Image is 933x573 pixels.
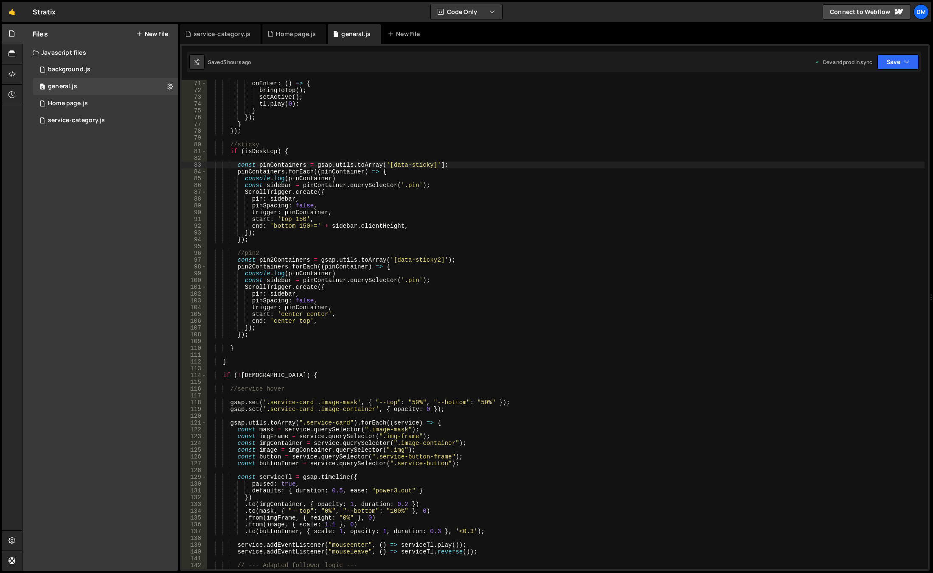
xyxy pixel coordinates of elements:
[182,562,207,569] div: 142
[182,358,207,365] div: 112
[182,331,207,338] div: 108
[182,535,207,542] div: 138
[182,440,207,447] div: 124
[136,31,168,37] button: New File
[182,297,207,304] div: 103
[182,94,207,101] div: 73
[182,426,207,433] div: 122
[33,7,56,17] div: Stratix
[182,236,207,243] div: 94
[182,548,207,555] div: 140
[182,216,207,223] div: 91
[182,508,207,514] div: 134
[182,196,207,202] div: 88
[182,162,207,168] div: 83
[182,311,207,318] div: 105
[182,277,207,284] div: 100
[33,78,178,95] div: 16575/45802.js
[182,379,207,386] div: 115
[182,474,207,481] div: 129
[182,365,207,372] div: 113
[182,87,207,94] div: 72
[182,134,207,141] div: 79
[182,270,207,277] div: 99
[208,59,251,66] div: Saved
[182,284,207,291] div: 101
[182,419,207,426] div: 121
[182,399,207,406] div: 118
[182,101,207,107] div: 74
[182,487,207,494] div: 131
[182,528,207,535] div: 137
[182,168,207,175] div: 84
[182,555,207,562] div: 141
[194,30,250,38] div: service-category.js
[815,59,872,66] div: Dev and prod in sync
[182,352,207,358] div: 111
[182,189,207,196] div: 87
[877,54,919,70] button: Save
[823,4,911,20] a: Connect to Webflow
[182,386,207,392] div: 116
[182,501,207,508] div: 133
[182,250,207,257] div: 96
[182,202,207,209] div: 89
[431,4,502,20] button: Code Only
[182,392,207,399] div: 117
[182,155,207,162] div: 82
[48,83,77,90] div: general.js
[182,209,207,216] div: 90
[276,30,316,38] div: Home page.js
[182,494,207,501] div: 132
[182,447,207,453] div: 125
[182,243,207,250] div: 95
[913,4,929,20] a: Dm
[182,148,207,155] div: 81
[22,44,178,61] div: Javascript files
[182,542,207,548] div: 139
[182,372,207,379] div: 114
[182,182,207,189] div: 86
[182,413,207,419] div: 120
[182,121,207,128] div: 77
[182,453,207,460] div: 126
[182,345,207,352] div: 110
[182,324,207,331] div: 107
[33,112,178,129] div: 16575/46945.js
[223,59,251,66] div: 3 hours ago
[182,304,207,311] div: 104
[182,229,207,236] div: 93
[40,84,45,91] span: 0
[182,318,207,324] div: 106
[182,338,207,345] div: 109
[182,467,207,474] div: 128
[33,95,178,112] : 16575/45977.js
[48,117,105,124] div: service-category.js
[341,30,371,38] div: general.js
[388,30,423,38] div: New File
[2,2,22,22] a: 🤙
[182,114,207,121] div: 76
[182,433,207,440] div: 123
[182,406,207,413] div: 119
[182,141,207,148] div: 80
[48,100,88,107] div: Home page.js
[182,514,207,521] div: 135
[182,128,207,134] div: 78
[182,263,207,270] div: 98
[182,257,207,263] div: 97
[33,61,178,78] div: 16575/45066.js
[33,29,48,39] h2: Files
[182,107,207,114] div: 75
[182,521,207,528] div: 136
[48,66,90,73] div: background.js
[182,291,207,297] div: 102
[182,223,207,229] div: 92
[182,80,207,87] div: 71
[182,460,207,467] div: 127
[182,481,207,487] div: 130
[182,175,207,182] div: 85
